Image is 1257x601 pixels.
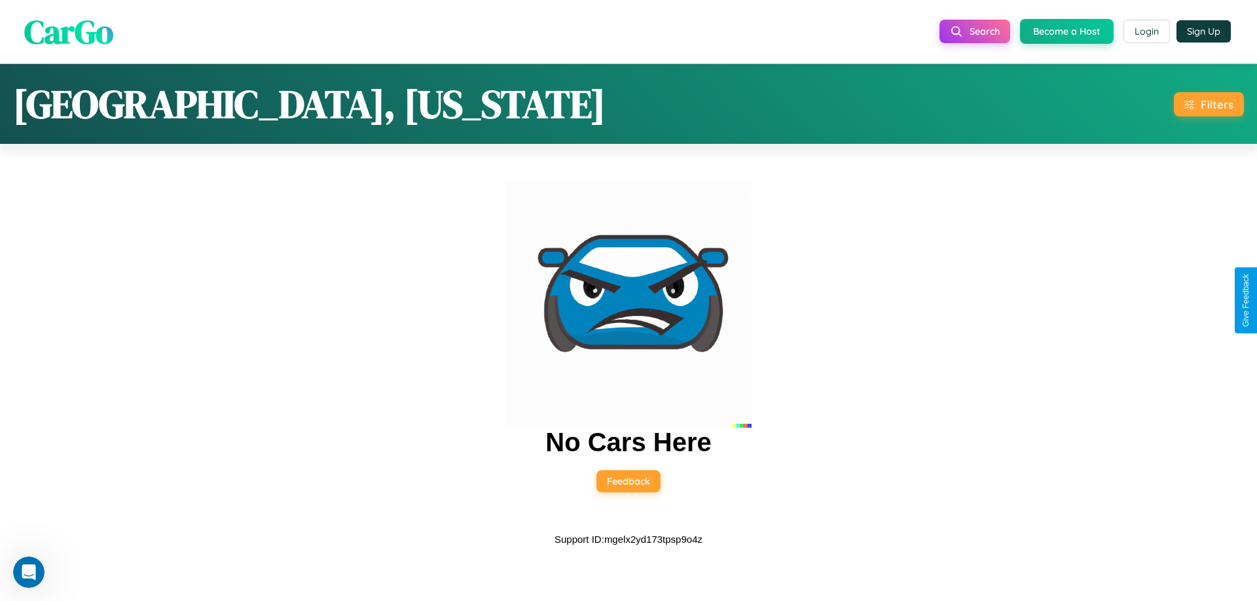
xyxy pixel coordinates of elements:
h2: No Cars Here [545,428,711,457]
button: Filters [1174,92,1244,116]
button: Login [1123,20,1170,43]
h1: [GEOGRAPHIC_DATA], [US_STATE] [13,77,606,131]
img: car [505,182,752,428]
iframe: Intercom live chat [13,557,45,588]
button: Become a Host [1020,19,1114,44]
button: Feedback [596,470,661,492]
p: Support ID: mgelx2yd173tpsp9o4z [555,530,702,548]
span: CarGo [24,9,113,54]
div: Filters [1201,97,1233,111]
div: Give Feedback [1241,274,1250,327]
button: Search [939,20,1010,43]
span: Search [970,26,1000,37]
button: Sign Up [1176,20,1231,43]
